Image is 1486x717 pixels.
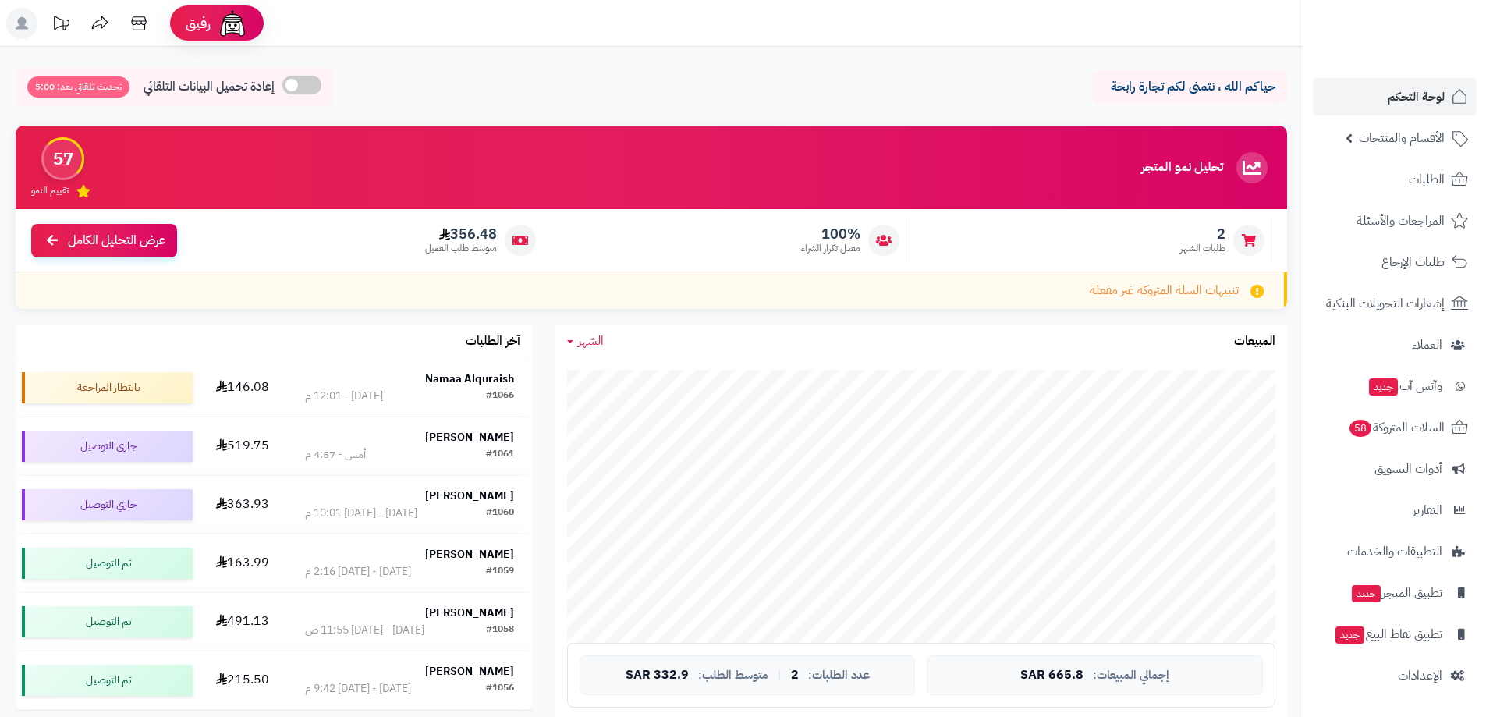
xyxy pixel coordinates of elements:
h3: آخر الطلبات [466,335,520,349]
a: تطبيق المتجرجديد [1313,574,1477,612]
span: | [778,669,782,681]
a: الشهر [567,332,604,350]
span: التقارير [1413,499,1442,521]
span: السلات المتروكة [1348,417,1445,438]
span: طلبات الإرجاع [1381,251,1445,273]
span: معدل تكرار الشراء [801,242,860,255]
td: 146.08 [199,359,286,417]
a: طلبات الإرجاع [1313,243,1477,281]
strong: [PERSON_NAME] [425,488,514,504]
div: بانتظار المراجعة [22,372,193,403]
p: حياكم الله ، نتمنى لكم تجارة رابحة [1104,78,1275,96]
span: رفيق [186,14,211,33]
strong: Namaa Alquraish [425,371,514,387]
div: [DATE] - [DATE] 11:55 ص [305,623,424,638]
span: جديد [1369,378,1398,396]
a: المراجعات والأسئلة [1313,202,1477,240]
h3: المبيعات [1234,335,1275,349]
span: تطبيق المتجر [1350,582,1442,604]
span: لوحة التحكم [1388,86,1445,108]
img: logo-2.png [1380,44,1471,76]
span: إعادة تحميل البيانات التلقائي [144,78,275,96]
div: [DATE] - [DATE] 10:01 م [305,506,417,521]
div: #1059 [486,564,514,580]
span: إشعارات التحويلات البنكية [1326,293,1445,314]
span: الشهر [578,332,604,350]
span: أدوات التسويق [1374,458,1442,480]
td: 215.50 [199,651,286,709]
span: العملاء [1412,334,1442,356]
span: 665.8 SAR [1020,669,1083,683]
div: #1058 [486,623,514,638]
span: 2 [1180,225,1225,243]
a: التطبيقات والخدمات [1313,533,1477,570]
span: جديد [1335,626,1364,644]
span: وآتس آب [1367,375,1442,397]
span: 356.48 [425,225,497,243]
div: #1066 [486,389,514,404]
span: 332.9 SAR [626,669,689,683]
span: متوسط الطلب: [698,669,768,682]
div: تم التوصيل [22,548,193,579]
div: [DATE] - [DATE] 9:42 م [305,681,411,697]
span: جديد [1352,585,1381,602]
img: ai-face.png [217,8,248,39]
span: متوسط طلب العميل [425,242,497,255]
a: إشعارات التحويلات البنكية [1313,285,1477,322]
div: أمس - 4:57 م [305,447,366,463]
span: إجمالي المبيعات: [1093,669,1169,682]
div: تم التوصيل [22,606,193,637]
span: تحديث تلقائي بعد: 5:00 [27,76,129,98]
a: العملاء [1313,326,1477,364]
span: طلبات الشهر [1180,242,1225,255]
div: #1060 [486,506,514,521]
div: [DATE] - 12:01 م [305,389,383,404]
div: جاري التوصيل [22,489,193,520]
span: الأقسام والمنتجات [1359,127,1445,149]
span: عدد الطلبات: [808,669,870,682]
a: الإعدادات [1313,657,1477,694]
a: تحديثات المنصة [41,8,80,43]
span: تنبيهات السلة المتروكة غير مفعلة [1090,282,1239,300]
span: المراجعات والأسئلة [1357,210,1445,232]
span: تقييم النمو [31,184,69,197]
a: أدوات التسويق [1313,450,1477,488]
span: 2 [791,669,799,683]
h3: تحليل نمو المتجر [1141,161,1223,175]
strong: [PERSON_NAME] [425,546,514,563]
td: 163.99 [199,534,286,592]
td: 519.75 [199,417,286,475]
a: السلات المتروكة58 [1313,409,1477,446]
div: جاري التوصيل [22,431,193,462]
span: 58 [1349,420,1371,437]
a: عرض التحليل الكامل [31,224,177,257]
a: الطلبات [1313,161,1477,198]
span: الإعدادات [1398,665,1442,687]
strong: [PERSON_NAME] [425,605,514,621]
strong: [PERSON_NAME] [425,663,514,680]
div: #1056 [486,681,514,697]
span: عرض التحليل الكامل [68,232,165,250]
a: لوحة التحكم [1313,78,1477,115]
span: تطبيق نقاط البيع [1334,623,1442,645]
div: تم التوصيل [22,665,193,696]
div: #1061 [486,447,514,463]
a: تطبيق نقاط البيعجديد [1313,616,1477,653]
td: 363.93 [199,476,286,534]
span: الطلبات [1409,169,1445,190]
a: التقارير [1313,492,1477,529]
a: وآتس آبجديد [1313,367,1477,405]
span: التطبيقات والخدمات [1347,541,1442,563]
td: 491.13 [199,593,286,651]
strong: [PERSON_NAME] [425,429,514,445]
div: [DATE] - [DATE] 2:16 م [305,564,411,580]
span: 100% [801,225,860,243]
